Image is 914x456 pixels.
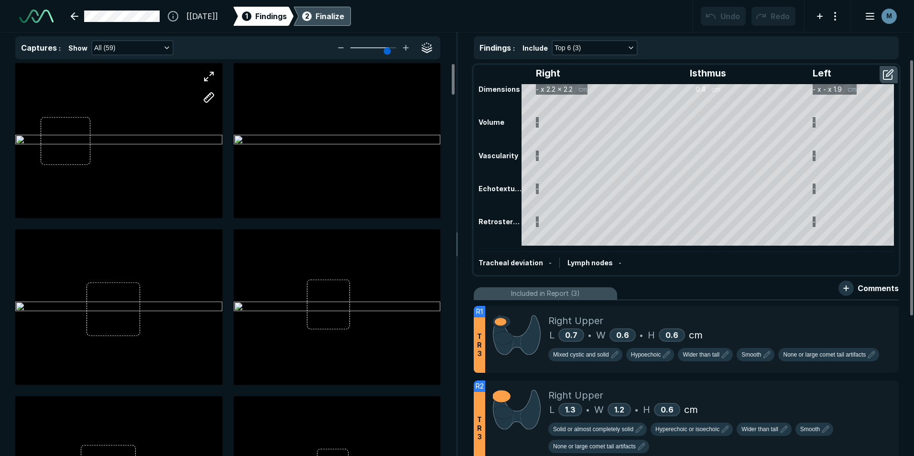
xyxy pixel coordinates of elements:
span: 1.3 [565,405,576,414]
span: W [596,328,606,342]
span: Top 6 (3) [555,43,581,53]
span: - [619,259,621,267]
span: 0.6 [661,405,674,414]
span: Mixed cystic and solid [553,350,609,359]
span: Right Upper [548,388,603,402]
div: 2Finalize [294,7,351,26]
span: : [59,44,61,52]
img: 8d4iBdAAAABklEQVQDAK+GTzgZMe5bAAAAAElFTkSuQmCC [493,314,541,356]
span: All (59) [94,43,115,53]
span: H [643,402,650,417]
span: - [549,259,552,267]
span: Findings [479,43,511,53]
span: H [648,328,655,342]
span: cm [689,328,703,342]
span: L [549,328,555,342]
span: 1 [245,11,248,21]
span: : [513,44,515,52]
span: M [886,11,892,21]
div: 1Findings [233,7,294,26]
span: 0.6 [665,330,678,340]
span: • [635,404,638,415]
span: Included in Report (3) [511,288,580,299]
span: Include [522,43,548,53]
span: T R 3 [477,415,482,441]
span: R1 [476,306,483,317]
span: Comments [858,282,899,294]
li: R1TR3Right UpperL0.7•W0.6•H0.6cm [474,306,899,373]
span: 1.2 [614,405,624,414]
div: avatar-name [881,9,897,24]
span: • [640,329,643,341]
span: Tracheal deviation [479,259,543,267]
span: Wider than tall [741,425,778,434]
img: CbILEAAAAAZJREFUAwBrZUPtEbaQpAAAAABJRU5ErkJggg== [493,388,541,431]
span: [[DATE]] [186,11,218,22]
img: See-Mode Logo [19,10,54,23]
button: Redo [751,7,795,26]
span: None or large comet tail artifacts [783,350,866,359]
span: • [586,404,589,415]
span: R2 [476,381,484,391]
a: See-Mode Logo [15,6,57,27]
button: Undo [701,7,746,26]
span: L [549,402,555,417]
span: None or large comet tail artifacts [553,442,636,451]
span: Captures [21,43,57,53]
span: Findings [255,11,287,22]
span: Show [68,43,87,53]
span: T R 3 [477,332,482,358]
span: Hyperechoic or isoechoic [655,425,719,434]
span: Smooth [800,425,820,434]
span: • [588,329,591,341]
span: Smooth [741,350,761,359]
span: Hypoechoic [631,350,661,359]
span: cm [684,402,698,417]
span: W [594,402,604,417]
span: Lymph nodes [567,259,613,267]
span: Wider than tall [683,350,719,359]
button: avatar-name [859,7,899,26]
div: Finalize [316,11,344,22]
span: Right Upper [548,314,603,328]
span: 0.6 [616,330,629,340]
span: Solid or almost completely solid [553,425,633,434]
span: 2 [305,11,309,21]
span: 0.7 [565,330,577,340]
